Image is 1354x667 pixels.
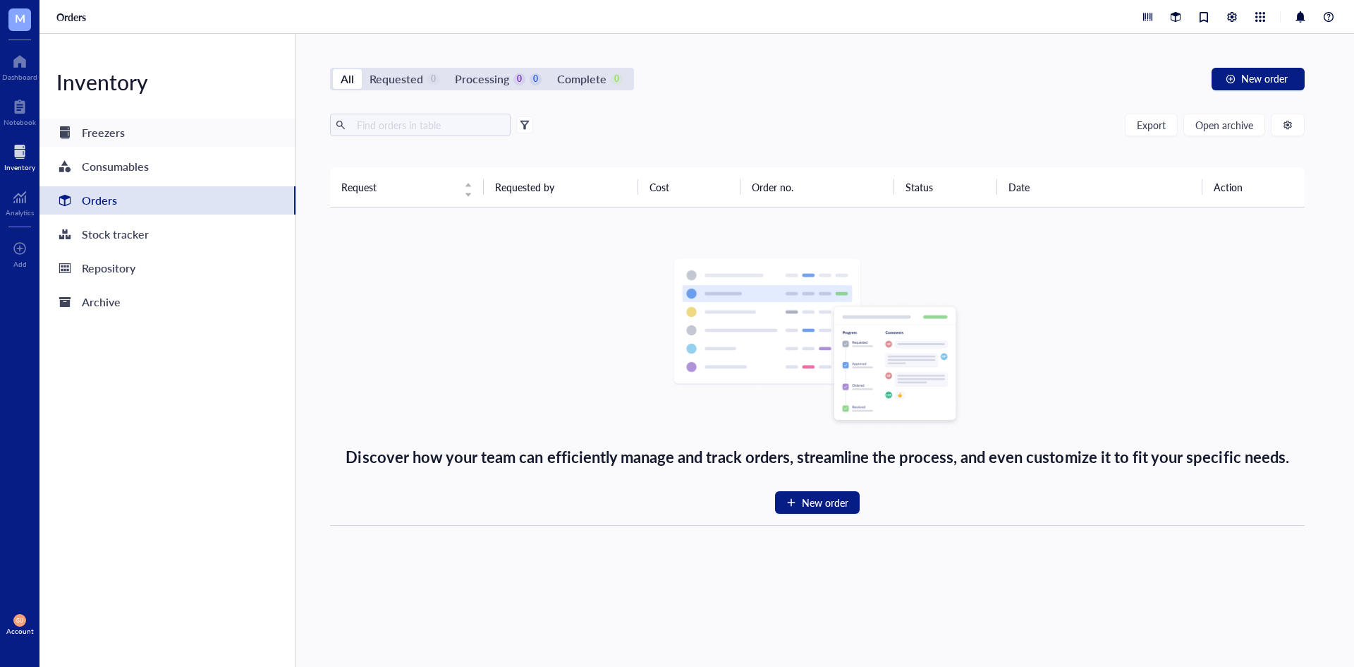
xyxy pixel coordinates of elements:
[4,163,35,172] div: Inventory
[370,69,423,89] div: Requested
[1202,167,1305,207] th: Action
[1183,114,1265,136] button: Open archive
[4,118,36,126] div: Notebook
[82,123,125,143] div: Freezers
[611,73,623,85] div: 0
[341,69,354,89] div: All
[427,73,439,85] div: 0
[6,208,34,217] div: Analytics
[82,224,149,244] div: Stock tracker
[638,167,741,207] th: Cost
[82,258,135,278] div: Repository
[15,9,25,27] span: M
[455,69,509,89] div: Processing
[56,11,89,23] a: Orders
[82,191,117,210] div: Orders
[346,445,1288,469] div: Discover how your team can efficiently manage and track orders, streamline the process, and even ...
[82,157,149,176] div: Consumables
[1241,73,1288,84] span: New order
[997,167,1202,207] th: Date
[4,95,36,126] a: Notebook
[6,627,34,635] div: Account
[1212,68,1305,90] button: New order
[82,292,121,312] div: Archive
[4,140,35,172] a: Inventory
[2,73,37,81] div: Dashboard
[530,73,542,85] div: 0
[351,114,505,136] input: Find orders in table
[39,220,295,248] a: Stock tracker
[1195,119,1253,131] span: Open archive
[894,167,997,207] th: Status
[740,167,894,207] th: Order no.
[513,73,525,85] div: 0
[330,68,634,90] div: segmented control
[6,186,34,217] a: Analytics
[39,254,295,282] a: Repository
[330,167,484,207] th: Request
[341,179,456,195] span: Request
[16,618,23,623] span: GU
[39,288,295,316] a: Archive
[673,258,962,428] img: Empty state
[775,491,860,514] button: New order
[39,119,295,147] a: Freezers
[13,260,27,268] div: Add
[2,50,37,81] a: Dashboard
[39,152,295,181] a: Consumables
[1125,114,1178,136] button: Export
[802,495,848,510] span: New order
[484,167,638,207] th: Requested by
[39,68,295,96] div: Inventory
[557,69,606,89] div: Complete
[1137,119,1166,131] span: Export
[39,186,295,215] a: Orders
